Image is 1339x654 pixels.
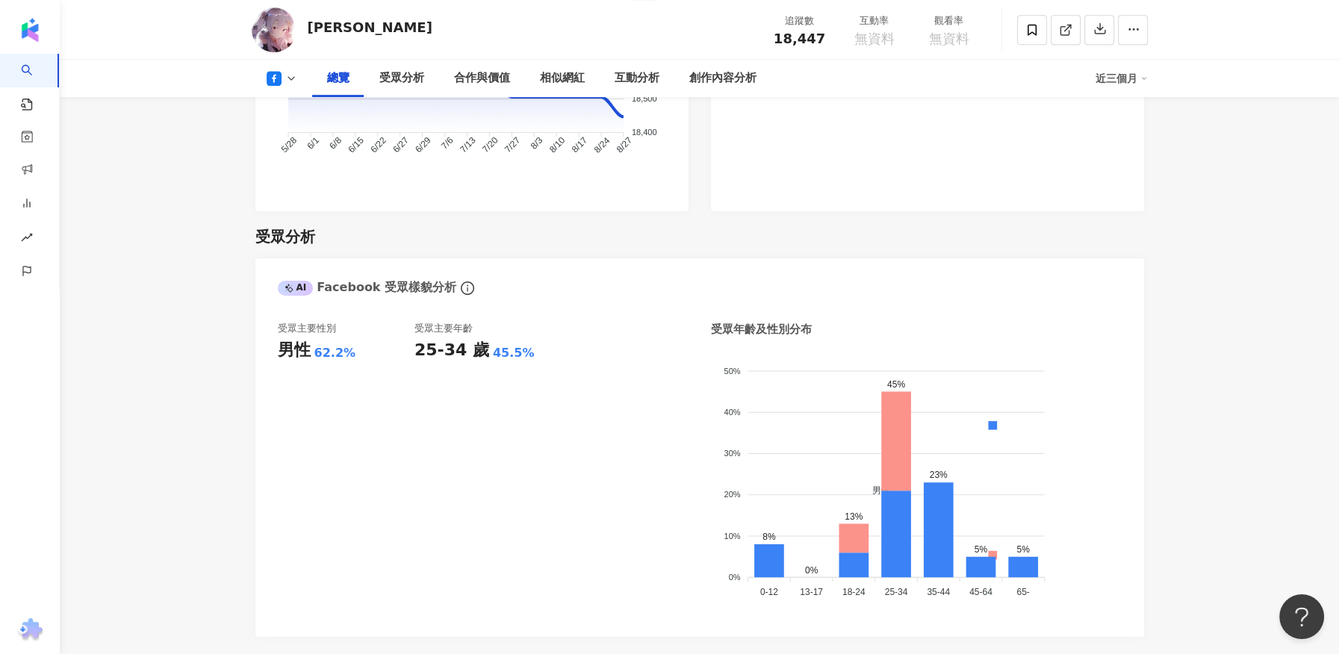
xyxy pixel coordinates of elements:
[724,366,740,375] tspan: 50%
[774,31,825,46] span: 18,447
[800,587,823,597] tspan: 13-17
[16,618,45,642] img: chrome extension
[1096,66,1148,90] div: 近三個月
[927,587,950,597] tspan: 35-44
[379,69,424,87] div: 受眾分析
[346,134,366,155] tspan: 6/15
[368,134,388,155] tspan: 6/22
[861,485,890,496] span: 男性
[278,339,311,362] div: 男性
[759,587,777,597] tspan: 0-12
[327,134,344,151] tspan: 6/8
[502,134,522,155] tspan: 7/27
[278,281,314,296] div: AI
[21,54,51,112] a: search
[614,134,634,155] tspan: 8/27
[854,31,895,46] span: 無資料
[969,587,992,597] tspan: 45-64
[929,31,969,46] span: 無資料
[1017,587,1030,597] tspan: 65-
[278,322,336,335] div: 受眾主要性別
[842,587,866,597] tspan: 18-24
[724,449,740,458] tspan: 30%
[547,134,567,155] tspan: 8/10
[728,573,740,582] tspan: 0%
[689,69,757,87] div: 創作內容分析
[279,134,299,155] tspan: 5/28
[724,532,740,541] tspan: 10%
[1279,594,1324,639] iframe: Help Scout Beacon - Open
[711,322,812,337] div: 受眾年齡及性別分布
[18,18,42,42] img: logo icon
[885,587,908,597] tspan: 25-34
[540,69,585,87] div: 相似網紅
[631,94,656,103] tspan: 18,500
[569,134,589,155] tspan: 8/17
[493,345,535,361] div: 45.5%
[459,279,476,297] span: info-circle
[314,345,356,361] div: 62.2%
[454,69,510,87] div: 合作與價值
[771,13,828,28] div: 追蹤數
[528,134,544,151] tspan: 8/3
[458,134,478,155] tspan: 7/13
[414,339,489,362] div: 25-34 歲
[21,222,33,256] span: rise
[391,134,411,155] tspan: 6/27
[724,408,740,417] tspan: 40%
[252,7,296,52] img: KOL Avatar
[308,18,432,37] div: [PERSON_NAME]
[615,69,659,87] div: 互動分析
[591,135,612,155] tspan: 8/24
[438,134,455,151] tspan: 7/6
[846,13,903,28] div: 互動率
[327,69,349,87] div: 總覽
[480,134,500,155] tspan: 7/20
[305,134,321,151] tspan: 6/1
[631,128,656,137] tspan: 18,400
[413,134,433,155] tspan: 6/29
[921,13,978,28] div: 觀看率
[414,322,473,335] div: 受眾主要年齡
[278,279,457,296] div: Facebook 受眾樣貌分析
[255,226,315,247] div: 受眾分析
[724,490,740,499] tspan: 20%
